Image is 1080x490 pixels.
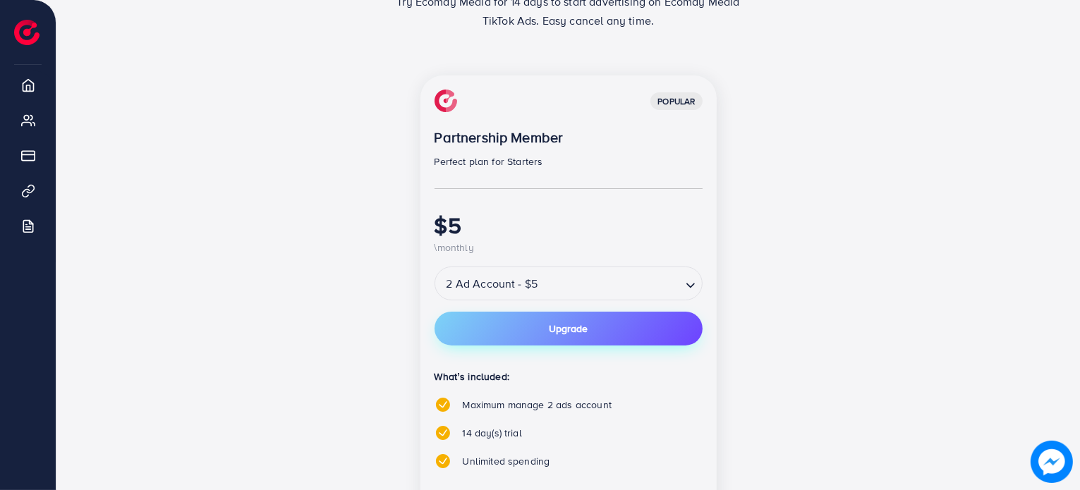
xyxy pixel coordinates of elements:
div: Search for option [435,267,703,300]
div: popular [650,92,702,110]
span: 14 day(s) trial [463,426,522,440]
p: Perfect plan for Starters [435,153,703,170]
button: Upgrade [435,312,703,345]
span: 2 Ad Account - $5 [444,271,541,296]
span: Upgrade [549,324,588,333]
img: tick [435,424,451,441]
span: Unlimited spending [463,454,550,468]
p: What’s included: [435,368,703,385]
span: \monthly [435,240,474,255]
span: Maximum manage 2 ads account [463,398,612,412]
input: Search for option [542,271,679,296]
img: tick [435,453,451,470]
h1: $5 [435,212,703,238]
img: image [1031,441,1073,483]
img: img [435,90,457,112]
img: logo [14,20,40,45]
img: tick [435,396,451,413]
p: Partnership Member [435,129,703,146]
